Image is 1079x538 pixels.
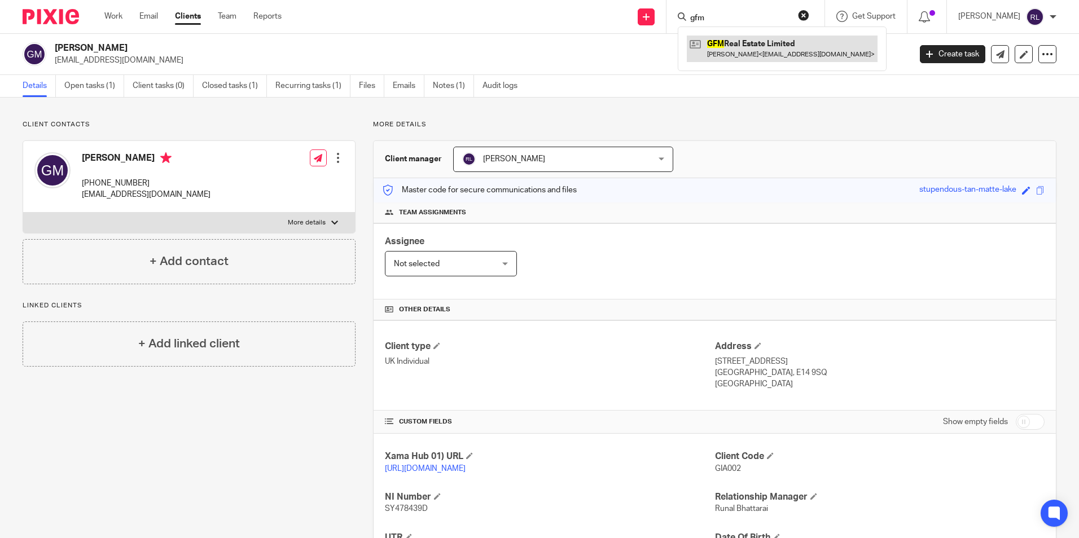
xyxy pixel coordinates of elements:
a: Create task [920,45,985,63]
a: Reports [253,11,282,22]
p: Client contacts [23,120,356,129]
a: Team [218,11,236,22]
p: Master code for secure communications and files [382,184,577,196]
span: Other details [399,305,450,314]
h4: Client Code [715,451,1045,462]
p: [GEOGRAPHIC_DATA] [715,378,1045,390]
h2: [PERSON_NAME] [55,42,733,54]
a: Notes (1) [433,75,474,97]
span: [PERSON_NAME] [483,155,545,163]
a: Closed tasks (1) [202,75,267,97]
a: Work [104,11,122,22]
a: [URL][DOMAIN_NAME] [385,465,466,473]
img: Pixie [23,9,79,24]
h4: Address [715,341,1045,352]
label: Show empty fields [943,416,1008,427]
p: More details [288,218,326,227]
a: Emails [393,75,424,97]
h4: CUSTOM FIELDS [385,417,714,426]
span: Not selected [394,260,440,268]
span: Runal Bhattarai [715,505,768,513]
p: More details [373,120,1056,129]
input: Search [689,14,791,24]
span: GIA002 [715,465,741,473]
h4: Relationship Manager [715,491,1045,503]
p: [PERSON_NAME] [958,11,1020,22]
a: Clients [175,11,201,22]
p: [GEOGRAPHIC_DATA], E14 9SQ [715,367,1045,378]
span: Team assignments [399,208,466,217]
a: Open tasks (1) [64,75,124,97]
span: Get Support [852,12,896,20]
span: Assignee [385,237,424,246]
a: Recurring tasks (1) [275,75,350,97]
p: [EMAIL_ADDRESS][DOMAIN_NAME] [55,55,903,66]
i: Primary [160,152,172,164]
h4: Xama Hub 01) URL [385,451,714,462]
img: svg%3E [23,42,46,66]
p: UK Individual [385,356,714,367]
h4: NI Number [385,491,714,503]
a: Audit logs [483,75,526,97]
img: svg%3E [462,152,476,166]
a: Files [359,75,384,97]
a: Client tasks (0) [133,75,194,97]
p: [PHONE_NUMBER] [82,178,210,189]
button: Clear [798,10,809,21]
h4: + Add contact [150,253,229,270]
p: [EMAIL_ADDRESS][DOMAIN_NAME] [82,189,210,200]
a: Details [23,75,56,97]
img: svg%3E [34,152,71,188]
h4: Client type [385,341,714,352]
div: stupendous-tan-matte-lake [919,184,1016,197]
p: [STREET_ADDRESS] [715,356,1045,367]
span: SY478439D [385,505,428,513]
a: Email [139,11,158,22]
h4: [PERSON_NAME] [82,152,210,166]
h3: Client manager [385,153,442,165]
h4: + Add linked client [138,335,240,352]
p: Linked clients [23,301,356,310]
img: svg%3E [1026,8,1044,26]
